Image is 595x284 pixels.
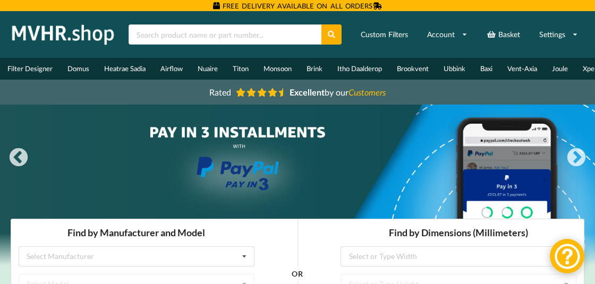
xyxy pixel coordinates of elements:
a: Account [420,25,474,44]
a: Brink [299,58,330,80]
span: Rated [209,87,231,97]
button: Filter Missing? [442,83,513,102]
i: Customers [348,87,386,97]
a: Heatrae Sadia [97,58,153,80]
a: Rated Excellentby ourCustomers [202,83,393,101]
a: Monsoon [256,58,299,80]
a: Settings [532,25,585,44]
a: Joule [545,58,575,80]
div: OR [281,55,292,110]
input: Search product name or part number... [129,24,321,45]
h3: Find by Dimensions (Millimeters) [330,8,566,20]
b: Excellent [290,87,325,97]
a: Itho Daalderop [330,58,389,80]
a: Baxi [473,58,500,80]
button: Filter Missing? [120,83,191,102]
a: Basket [480,25,527,44]
img: mvhr.shop.png [7,21,119,48]
a: Custom Filters [354,25,415,44]
div: Select or Type Width [338,34,406,41]
button: Previous [8,148,29,169]
button: Next [566,148,587,169]
a: Domus [60,58,97,80]
a: Brookvent [389,58,436,80]
a: Nuaire [190,58,225,80]
span: by our [290,87,386,97]
h3: Find by Manufacturer and Model [8,8,244,20]
a: Ubbink [436,58,473,80]
a: Vent-Axia [500,58,545,80]
div: Select Manufacturer [16,34,83,41]
a: Titon [225,58,256,80]
a: Airflow [153,58,190,80]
